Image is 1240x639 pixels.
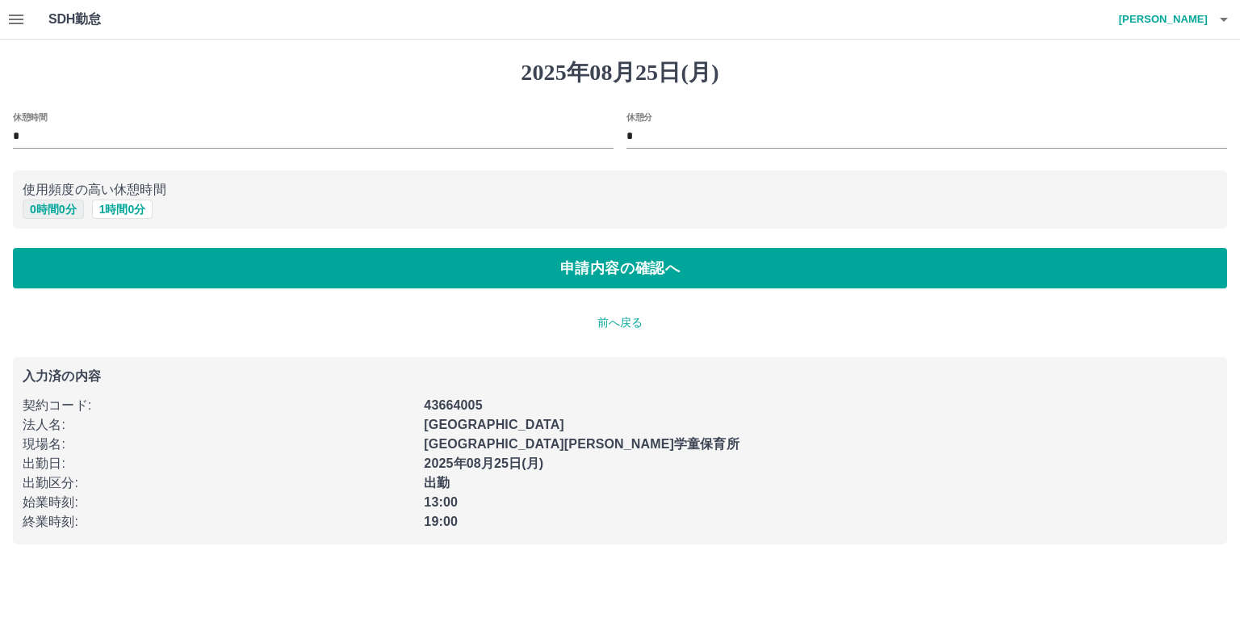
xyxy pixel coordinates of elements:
[13,248,1227,288] button: 申請内容の確認へ
[23,396,414,415] p: 契約コード :
[23,493,414,512] p: 始業時刻 :
[23,435,414,454] p: 現場名 :
[424,476,450,490] b: 出勤
[23,454,414,473] p: 出勤日 :
[23,200,84,219] button: 0時間0分
[424,515,458,528] b: 19:00
[424,495,458,509] b: 13:00
[23,512,414,532] p: 終業時刻 :
[626,111,652,123] label: 休憩分
[13,314,1227,331] p: 前へ戻る
[13,59,1227,86] h1: 2025年08月25日(月)
[424,437,739,451] b: [GEOGRAPHIC_DATA][PERSON_NAME]学童保育所
[23,180,1217,200] p: 使用頻度の高い休憩時間
[23,370,1217,383] p: 入力済の内容
[13,111,47,123] label: 休憩時間
[424,398,482,412] b: 43664005
[424,418,564,431] b: [GEOGRAPHIC_DATA]
[424,456,543,470] b: 2025年08月25日(月)
[92,200,153,219] button: 1時間0分
[23,473,414,493] p: 出勤区分 :
[23,415,414,435] p: 法人名 :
